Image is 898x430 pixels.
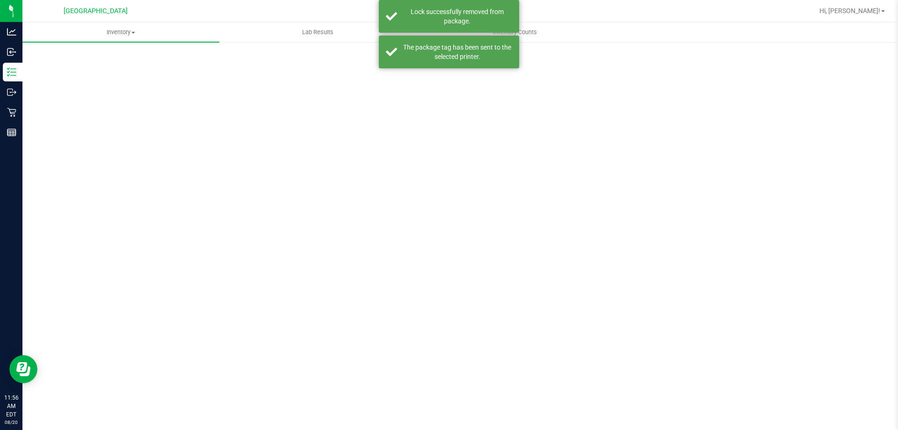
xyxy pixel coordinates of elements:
inline-svg: Reports [7,128,16,137]
a: Inventory [22,22,219,42]
inline-svg: Inventory [7,67,16,77]
div: The package tag has been sent to the selected printer. [402,43,512,61]
div: Lock successfully removed from package. [402,7,512,26]
span: Hi, [PERSON_NAME]! [819,7,880,15]
inline-svg: Analytics [7,27,16,36]
inline-svg: Retail [7,108,16,117]
a: Lab Results [219,22,416,42]
inline-svg: Inbound [7,47,16,57]
span: Lab Results [290,28,346,36]
iframe: Resource center [9,355,37,383]
p: 08/20 [4,419,18,426]
span: Inventory [22,28,219,36]
p: 11:56 AM EDT [4,394,18,419]
span: [GEOGRAPHIC_DATA] [64,7,128,15]
inline-svg: Outbound [7,87,16,97]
